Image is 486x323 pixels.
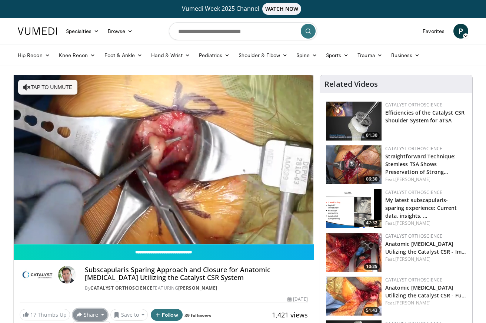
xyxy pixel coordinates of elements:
[395,176,430,182] a: [PERSON_NAME]
[169,22,317,40] input: Search topics, interventions
[364,220,380,226] span: 47:32
[287,296,307,303] div: [DATE]
[100,48,147,63] a: Foot & Ankle
[364,307,380,314] span: 51:43
[184,312,211,319] a: 39 followers
[418,24,449,39] a: Favorites
[387,48,425,63] a: Business
[453,24,468,39] a: P
[30,311,36,318] span: 17
[14,75,314,244] video-js: Video Player
[385,189,443,195] a: Catalyst OrthoScience
[147,48,194,63] a: Hand & Wrist
[58,266,76,284] img: Avatar
[385,197,457,219] a: My latest subscapularis-sparing experience: Current data, insights, …
[326,145,382,184] img: 9da787ca-2dfb-43c1-a0a8-351c907486d2.png.150x105_q85_crop-smart_upscale.png
[385,109,465,124] a: Efficiencies of the Catalyst CSR Shoulder System for aTSA
[90,285,153,291] a: Catalyst OrthoScience
[385,176,466,183] div: Feat.
[353,48,387,63] a: Trauma
[385,284,466,299] a: Anatomic [MEDICAL_DATA] Utilizing the Catalyst CSR - Fu…
[20,266,55,284] img: Catalyst OrthoScience
[13,48,54,63] a: Hip Recon
[326,102,382,141] img: fb133cba-ae71-4125-a373-0117bb5c96eb.150x105_q85_crop-smart_upscale.jpg
[385,102,443,108] a: Catalyst OrthoScience
[364,263,380,270] span: 10:25
[385,145,443,152] a: Catalyst OrthoScience
[395,220,430,226] a: [PERSON_NAME]
[324,80,378,89] h4: Related Videos
[326,189,382,228] a: 47:32
[73,309,107,321] button: Share
[385,220,466,227] div: Feat.
[85,285,308,291] div: By FEATURING
[151,309,183,321] button: Follow
[326,277,382,316] img: 8aa19c27-61da-4dd4-8906-dc8762cfa665.150x105_q85_crop-smart_upscale.jpg
[194,48,234,63] a: Pediatrics
[272,310,308,319] span: 1,421 views
[326,145,382,184] a: 06:30
[385,256,466,263] div: Feat.
[385,277,443,283] a: Catalyst OrthoScience
[18,27,57,35] img: VuMedi Logo
[61,24,103,39] a: Specialties
[292,48,321,63] a: Spine
[385,233,443,239] a: Catalyst OrthoScience
[326,189,382,228] img: 80373a9b-554e-45fa-8df5-19b638f02d60.png.150x105_q85_crop-smart_upscale.png
[326,233,382,272] a: 10:25
[103,24,137,39] a: Browse
[178,285,217,291] a: [PERSON_NAME]
[395,256,430,262] a: [PERSON_NAME]
[110,309,148,321] button: Save to
[20,309,70,320] a: 17 Thumbs Up
[385,300,466,306] div: Feat.
[18,80,77,95] button: Tap to unmute
[262,3,302,15] span: WATCH NOW
[326,102,382,141] a: 01:30
[326,277,382,316] a: 51:43
[234,48,292,63] a: Shoulder & Elbow
[322,48,353,63] a: Sports
[54,48,100,63] a: Knee Recon
[385,240,466,255] a: Anatomic [MEDICAL_DATA] Utilizing the Catalyst CSR - Im…
[364,132,380,139] span: 01:30
[85,266,308,282] h4: Subscapularis Sparing Approach and Closure for Anatomic [MEDICAL_DATA] Utilizing the Catalyst CSR...
[364,176,380,182] span: 06:30
[19,3,467,15] a: Vumedi Week 2025 ChannelWATCH NOW
[385,153,456,175] a: Straightforward Technique: Stemless TSA Shows Preservation of Strong…
[395,300,430,306] a: [PERSON_NAME]
[326,233,382,272] img: aa7eca85-88b8-4ced-9dae-f514ea8abfb1.150x105_q85_crop-smart_upscale.jpg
